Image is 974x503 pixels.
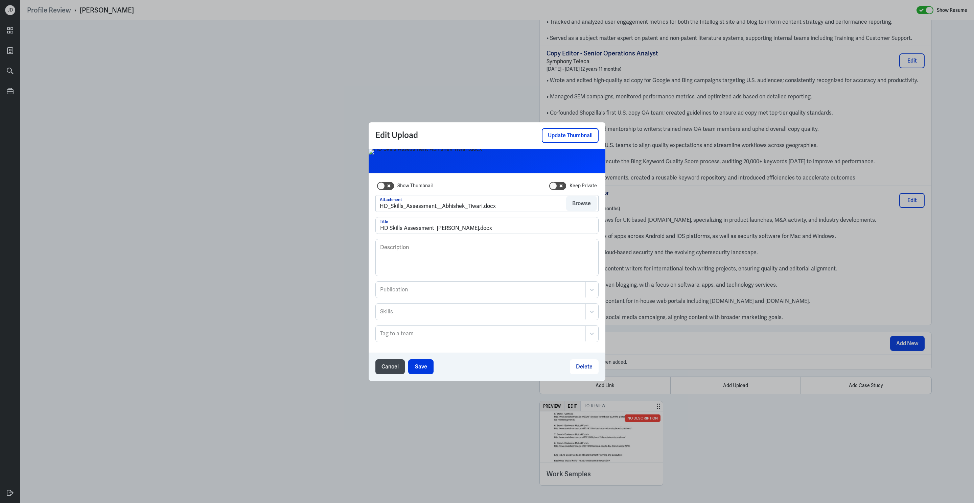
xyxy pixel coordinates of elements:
[380,202,496,210] div: HD_Skills_Assessment__Abhishek_Tiwari.docx
[542,128,599,143] button: Update Thumbnail
[570,182,597,189] label: Keep Private
[369,149,482,154] img: HD Skills Assessment Abhishek Tiwari.docx
[566,196,597,211] button: Browse
[375,359,405,374] button: Cancel
[408,359,434,374] button: Save
[397,182,433,189] label: Show Thumbnail
[375,128,487,143] p: Edit Upload
[570,359,599,374] button: Delete
[376,217,598,234] input: Title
